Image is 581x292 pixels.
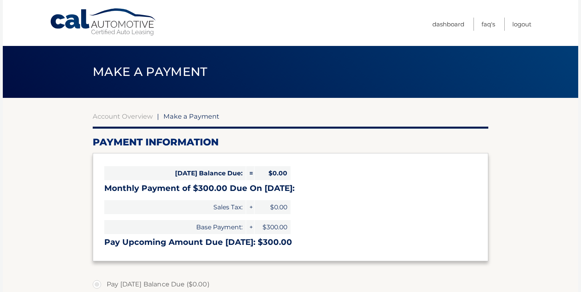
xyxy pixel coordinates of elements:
span: [DATE] Balance Due: [104,166,246,180]
span: Make a Payment [163,112,219,120]
a: FAQ's [482,18,495,31]
span: $0.00 [255,166,290,180]
span: $0.00 [255,200,290,214]
span: Sales Tax: [104,200,246,214]
span: + [246,200,254,214]
h3: Monthly Payment of $300.00 Due On [DATE]: [104,183,477,193]
h2: Payment Information [93,136,488,148]
span: $300.00 [255,220,290,234]
span: Base Payment: [104,220,246,234]
a: Logout [512,18,531,31]
a: Cal Automotive [50,8,157,36]
span: + [246,220,254,234]
span: = [246,166,254,180]
h3: Pay Upcoming Amount Due [DATE]: $300.00 [104,237,477,247]
a: Account Overview [93,112,153,120]
a: Dashboard [432,18,464,31]
span: Make a Payment [93,64,207,79]
span: | [157,112,159,120]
